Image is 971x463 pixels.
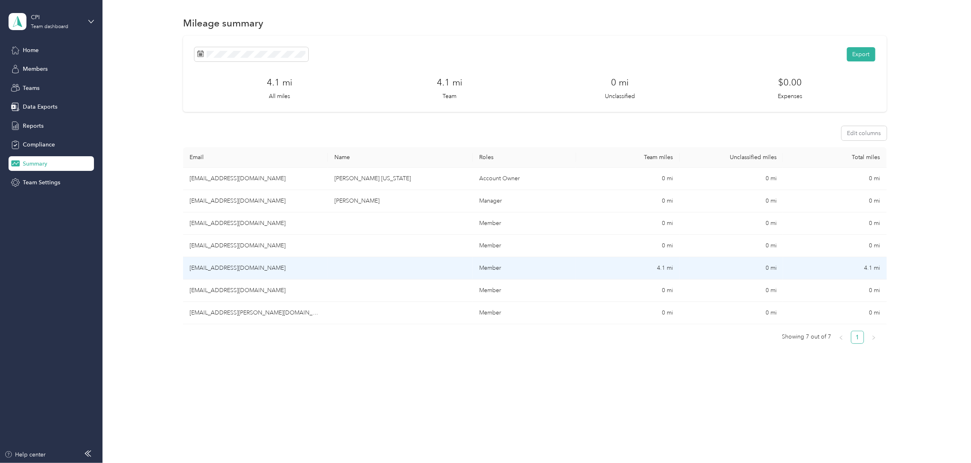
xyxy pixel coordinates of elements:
[867,331,880,344] li: Next Page
[473,257,576,280] td: Member
[473,168,576,190] td: Account Owner
[680,257,783,280] td: 0 mi
[680,235,783,257] td: 0 mi
[23,103,57,111] span: Data Exports
[23,84,39,92] span: Teams
[611,76,628,89] h3: 0 mi
[576,147,679,168] th: Team miles
[680,280,783,302] td: 0 mi
[778,76,802,89] h3: $0.00
[183,257,328,280] td: ahussain@cpisandiego.org
[605,92,635,100] p: Unclassified
[473,212,576,235] td: Member
[680,190,783,212] td: 0 mi
[680,302,783,324] td: 0 mi
[183,147,328,168] th: Email
[23,122,44,130] span: Reports
[576,280,679,302] td: 0 mi
[23,65,48,73] span: Members
[473,147,576,168] th: Roles
[183,212,328,235] td: tnavarro@cpisandiego.org
[183,302,328,324] td: gracev.rojas@gmail.com
[783,212,886,235] td: 0 mi
[23,159,47,168] span: Summary
[783,190,886,212] td: 0 mi
[783,235,886,257] td: 0 mi
[576,257,679,280] td: 4.1 mi
[4,450,46,459] button: Help center
[847,47,875,61] button: Export
[437,76,463,89] h3: 4.1 mi
[783,257,886,280] td: 4.1 mi
[680,168,783,190] td: 0 mi
[576,168,679,190] td: 0 mi
[576,212,679,235] td: 0 mi
[328,147,473,168] th: Name
[778,92,802,100] p: Expenses
[183,168,328,190] td: acolorado@cpisandiego.org
[23,140,55,149] span: Compliance
[473,280,576,302] td: Member
[31,13,82,22] div: CPI
[183,190,328,212] td: dvargas@cpisandiego.org
[31,24,68,29] div: Team dashboard
[183,280,328,302] td: rleon@cpisandiego.org
[328,190,473,212] td: Daroesdena Vargas
[783,168,886,190] td: 0 mi
[576,235,679,257] td: 0 mi
[443,92,457,100] p: Team
[328,168,473,190] td: Adela Colorado
[576,190,679,212] td: 0 mi
[851,331,864,343] a: 1
[782,331,831,343] span: Showing 7 out of 7
[835,331,848,344] li: Previous Page
[783,280,886,302] td: 0 mi
[576,302,679,324] td: 0 mi
[783,147,886,168] th: Total miles
[473,302,576,324] td: Member
[867,331,880,344] button: right
[680,212,783,235] td: 0 mi
[839,335,844,340] span: left
[473,235,576,257] td: Member
[183,235,328,257] td: ngomezamaya@cpisandiego.org
[183,19,263,27] h1: Mileage summary
[851,331,864,344] li: 1
[842,126,887,140] button: Edit columns
[23,178,60,187] span: Team Settings
[925,417,971,463] iframe: Everlance-gr Chat Button Frame
[680,147,783,168] th: Unclassified miles
[267,76,292,89] h3: 4.1 mi
[783,302,886,324] td: 0 mi
[473,190,576,212] td: Manager
[23,46,39,55] span: Home
[269,92,290,100] p: All miles
[871,335,876,340] span: right
[835,331,848,344] button: left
